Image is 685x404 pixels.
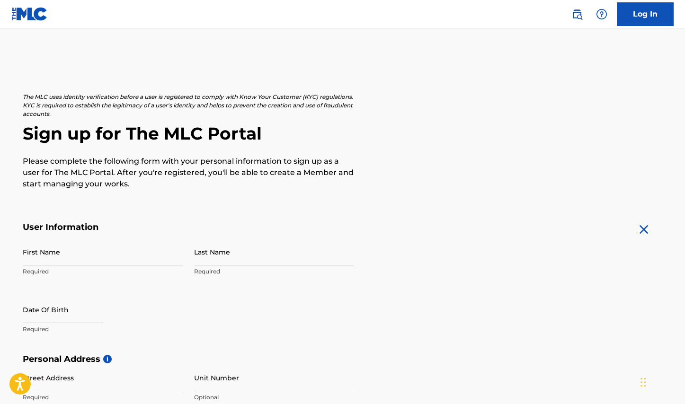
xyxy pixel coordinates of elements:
iframe: Chat Widget [638,359,685,404]
div: Drag [641,368,646,396]
h5: Personal Address [23,354,663,365]
h5: User Information [23,222,354,233]
img: MLC Logo [11,7,48,21]
img: close [636,222,651,237]
p: Required [23,393,183,402]
p: Required [194,267,354,276]
img: search [571,9,583,20]
a: Log In [617,2,674,26]
p: Required [23,267,183,276]
p: Required [23,325,183,334]
h2: Sign up for The MLC Portal [23,123,663,144]
a: Public Search [568,5,587,24]
div: Help [592,5,611,24]
p: Optional [194,393,354,402]
img: help [596,9,607,20]
p: Please complete the following form with your personal information to sign up as a user for The ML... [23,156,354,190]
p: The MLC uses identity verification before a user is registered to comply with Know Your Customer ... [23,93,354,118]
span: i [103,355,112,363]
